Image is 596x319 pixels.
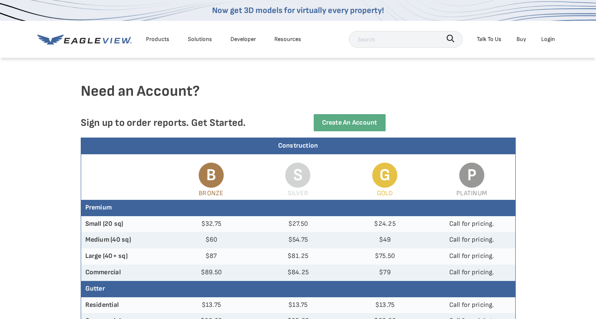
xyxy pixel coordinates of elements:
[341,216,428,232] td: $24.25
[255,232,342,248] td: $54.75
[81,138,515,154] div: Construction
[81,200,515,216] th: Premium
[255,216,342,232] td: $27.50
[168,297,255,314] td: $13.75
[341,232,428,248] td: $49
[314,114,386,131] a: Create an Account
[285,163,310,188] span: S
[428,216,515,232] td: Call for pricing.
[81,232,168,248] th: Medium (40 sq)
[428,297,515,314] td: Call for pricing.
[168,216,255,232] td: $32.75
[428,265,515,281] td: Call for pricing.
[274,34,301,44] div: Resources
[341,297,428,314] td: $13.75
[372,163,397,188] span: G
[81,265,168,281] th: Commercial
[230,34,256,44] a: Developer
[349,31,463,48] input: Search
[168,248,255,265] td: $87
[146,34,169,44] div: Products
[81,248,168,265] th: Large (40+ sq)
[255,297,342,314] td: $13.75
[81,281,515,297] th: Gutter
[255,265,342,281] td: $84.25
[517,34,526,44] a: Buy
[199,163,224,188] span: B
[456,189,487,197] span: Platinum
[428,248,515,265] td: Call for pricing.
[341,265,428,281] td: $79
[477,34,501,44] div: Talk To Us
[541,34,555,44] div: Login
[199,189,223,197] span: Bronze
[188,34,212,44] div: Solutions
[81,216,168,232] th: Small (20 sq)
[459,163,484,188] span: P
[81,117,285,129] p: Sign up to order reports. Get Started.
[81,297,168,314] th: Residential
[341,248,428,265] td: $75.50
[288,189,308,197] span: Silver
[255,248,342,265] td: $81.25
[81,82,516,114] h4: Need an Account?
[377,189,393,197] span: Gold
[428,232,515,248] td: Call for pricing.
[168,265,255,281] td: $89.50
[168,232,255,248] td: $60
[212,5,384,15] a: Now get 3D models for virtually every property!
